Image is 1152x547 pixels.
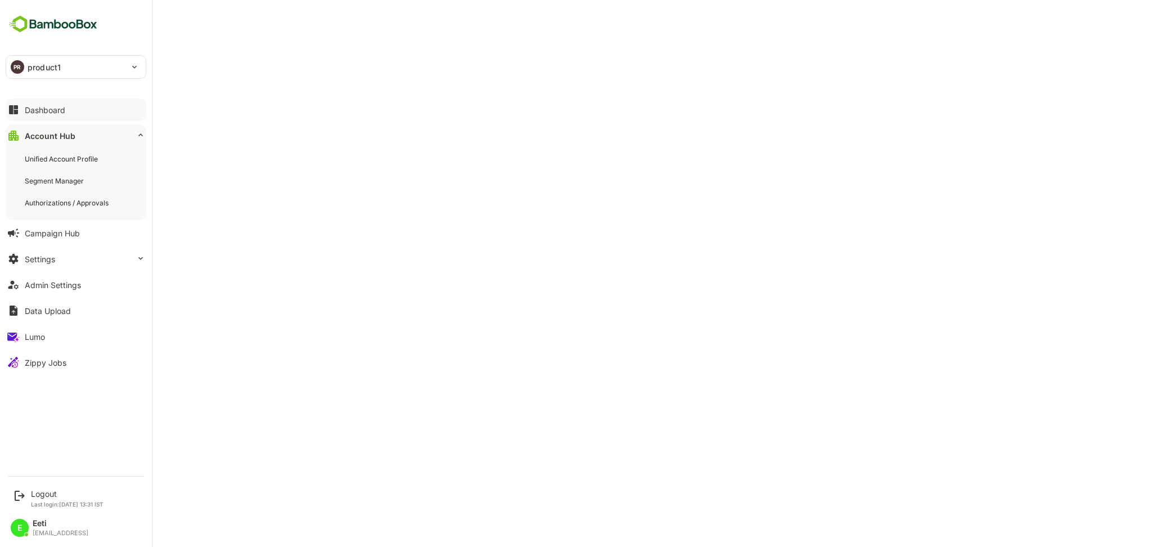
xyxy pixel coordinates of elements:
[6,124,146,147] button: Account Hub
[6,248,146,270] button: Settings
[25,105,65,115] div: Dashboard
[25,254,55,264] div: Settings
[6,56,146,78] div: PRproduct1
[25,131,75,141] div: Account Hub
[31,489,103,499] div: Logout
[6,299,146,322] button: Data Upload
[25,358,66,367] div: Zippy Jobs
[33,530,88,537] div: [EMAIL_ADDRESS]
[11,519,29,537] div: E
[11,60,24,74] div: PR
[31,501,103,508] p: Last login: [DATE] 13:31 IST
[6,98,146,121] button: Dashboard
[6,351,146,374] button: Zippy Jobs
[33,519,88,528] div: Eeti
[25,280,81,290] div: Admin Settings
[25,332,45,342] div: Lumo
[28,61,61,73] p: product1
[6,325,146,348] button: Lumo
[25,228,80,238] div: Campaign Hub
[6,222,146,244] button: Campaign Hub
[6,14,101,35] img: BambooboxFullLogoMark.5f36c76dfaba33ec1ec1367b70bb1252.svg
[25,198,111,208] div: Authorizations / Approvals
[25,154,100,164] div: Unified Account Profile
[6,273,146,296] button: Admin Settings
[25,306,71,316] div: Data Upload
[25,176,86,186] div: Segment Manager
